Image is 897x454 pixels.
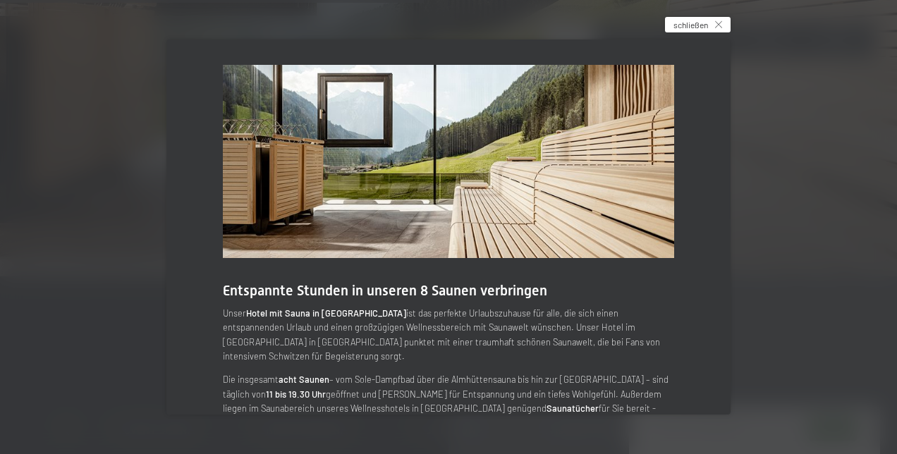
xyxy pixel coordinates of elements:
img: Wellnesshotels - Sauna - Entspannung - Ahrntal [223,65,674,258]
p: Die insgesamt – vom Sole-Dampfbad über die Almhüttensauna bis hin zur [GEOGRAPHIC_DATA] – sind tä... [223,372,674,430]
strong: acht Saunen [279,374,329,385]
strong: Saunatücher [547,403,599,414]
strong: 11 bis 19.30 Uhr [266,388,326,400]
span: Entspannte Stunden in unseren 8 Saunen verbringen [223,282,547,299]
span: schließen [673,19,708,31]
p: Unser ist das perfekte Urlaubszuhause für alle, die sich einen entspannenden Urlaub und einen gro... [223,306,674,364]
strong: Hotel mit Sauna in [GEOGRAPHIC_DATA] [246,307,406,319]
